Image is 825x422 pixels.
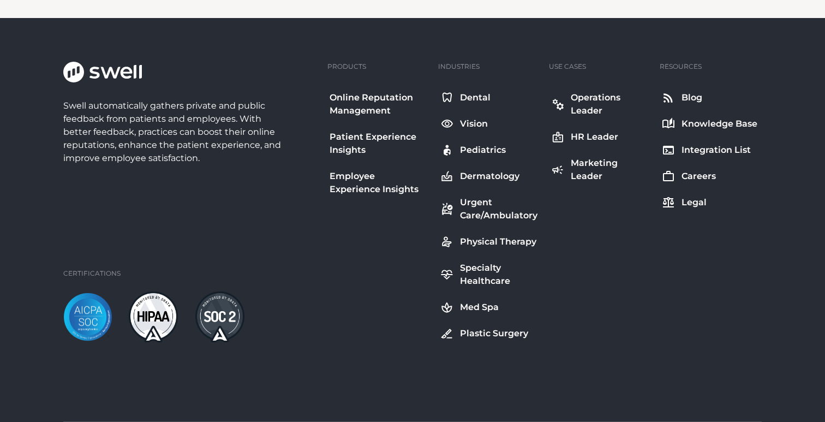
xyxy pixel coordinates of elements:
div: Plastic Surgery [460,327,528,340]
a: Vision [438,115,540,133]
div: Patient Experience Insights [330,130,427,157]
a: Integration List [660,141,760,159]
div: Marketing Leader [571,157,649,183]
div: Vision [460,117,488,130]
div: Employee Experience Insights [330,170,427,196]
div: Legal [681,196,707,209]
div: Blog [681,91,702,104]
img: soc2-dark.png [195,292,244,342]
div: Dental [460,91,491,104]
div: Certifications [63,269,121,278]
a: Med Spa [438,299,540,316]
a: Patient Experience Insights [327,128,429,159]
a: HR Leader [549,128,651,146]
a: Plastic Surgery [438,325,540,342]
div: Urgent Care/Ambulatory [460,196,538,222]
a: Careers [660,168,760,185]
div: Operations Leader [571,91,649,117]
a: Pediatrics [438,141,540,159]
div: Med Spa [460,301,499,314]
div: Industries [438,62,480,72]
a: Operations Leader [549,89,651,120]
a: Blog [660,89,760,106]
div: Knowledge Base [681,117,757,130]
div: Pediatrics [460,144,506,157]
div: Integration List [681,144,751,157]
a: Dental [438,89,540,106]
a: Physical Therapy [438,233,540,251]
a: Marketing Leader [549,154,651,185]
div: Specialty Healthcare [460,261,538,288]
div: Online Reputation Management [330,91,427,117]
a: Knowledge Base [660,115,760,133]
div: Swell automatically gathers private and public feedback from patients and employees. With better ... [63,99,286,165]
a: Legal [660,194,760,211]
div: Dermatology [460,170,519,183]
div: HR Leader [571,130,618,144]
div: Physical Therapy [460,235,536,248]
div: Products [327,62,366,72]
a: Dermatology [438,168,540,185]
a: Urgent Care/Ambulatory [438,194,540,224]
a: Online Reputation Management [327,89,429,120]
a: Employee Experience Insights [327,168,429,198]
div: Resources [660,62,702,72]
div: Use Cases [549,62,586,72]
a: Specialty Healthcare [438,259,540,290]
div: Careers [681,170,716,183]
img: hipaa-light.png [129,292,178,342]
